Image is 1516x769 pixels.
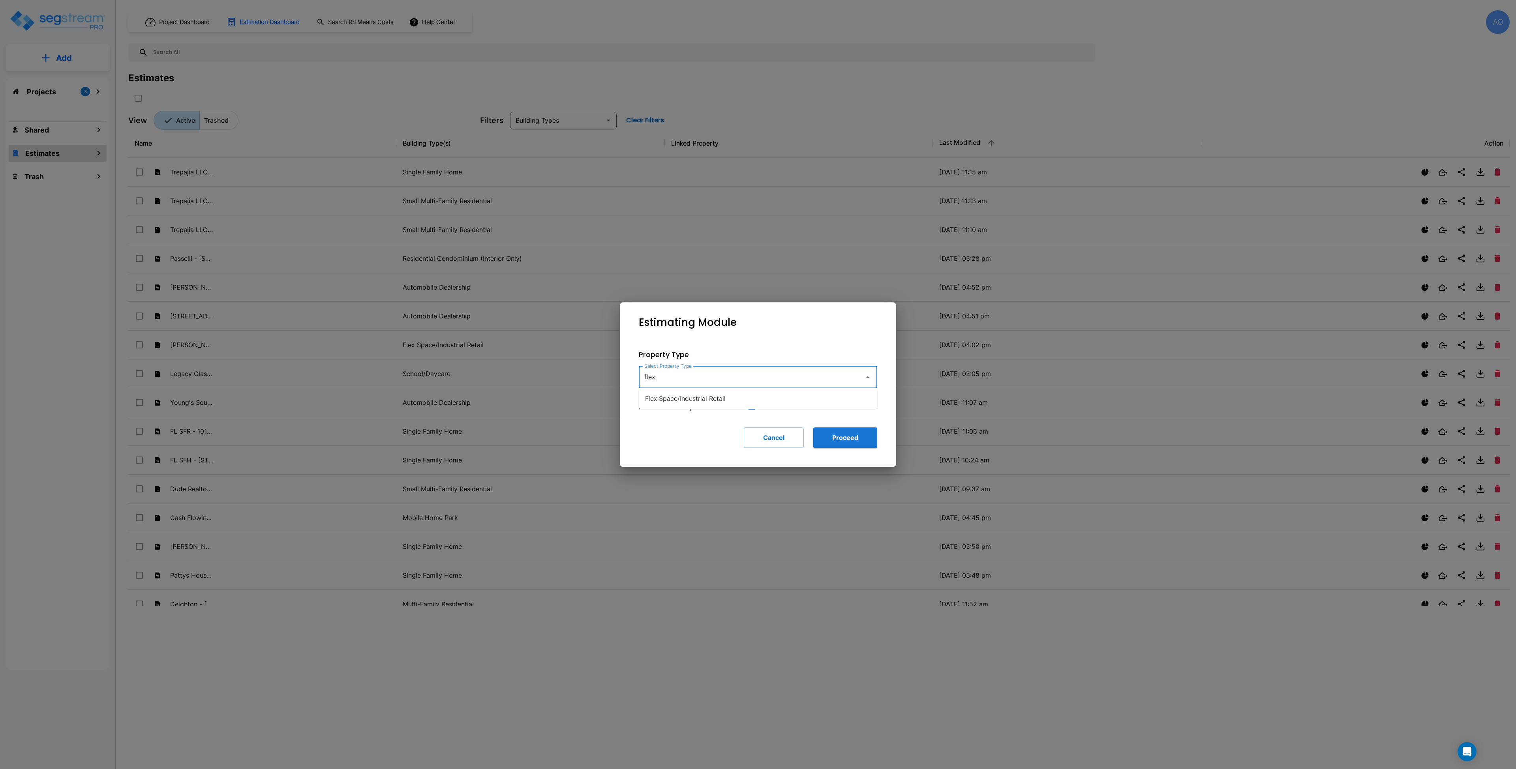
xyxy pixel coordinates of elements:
button: Proceed [813,427,877,448]
button: Cancel [744,427,804,448]
p: Property Type [639,349,877,360]
p: Estimating Module [639,315,737,330]
label: Select Property Type [644,363,692,369]
li: Flex Space/Industrial Retail [639,391,877,406]
div: Open Intercom Messenger [1458,742,1477,761]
